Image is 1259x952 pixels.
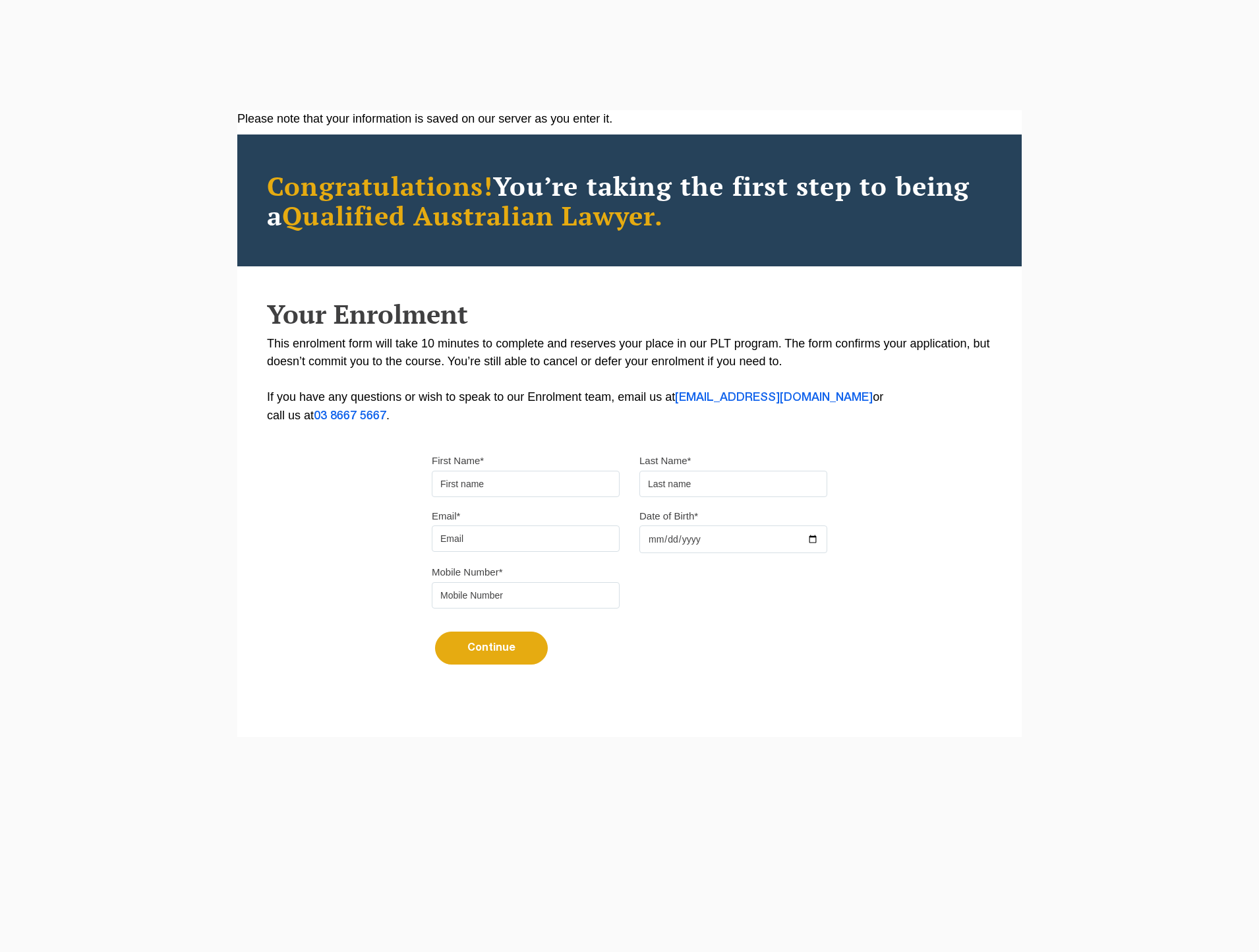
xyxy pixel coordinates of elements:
label: Date of Birth* [639,510,698,523]
span: Congratulations! [267,168,493,203]
a: [EMAIL_ADDRESS][DOMAIN_NAME] [675,392,873,403]
label: Last Name* [639,454,691,467]
p: This enrolment form will take 10 minutes to complete and reserves your place in our PLT program. ... [267,335,992,425]
label: Mobile Number* [432,566,503,579]
input: Email [432,525,620,552]
h2: Your Enrolment [267,299,992,328]
div: Please note that your information is saved on our server as you enter it. [237,110,1022,128]
span: Qualified Australian Lawyer. [282,198,663,233]
input: Mobile Number [432,582,620,609]
a: 03 8667 5667 [314,411,386,421]
input: Last name [639,471,827,497]
label: First Name* [432,454,484,467]
input: First name [432,471,620,497]
h2: You’re taking the first step to being a [267,171,992,230]
label: Email* [432,510,460,523]
button: Continue [435,632,548,665]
